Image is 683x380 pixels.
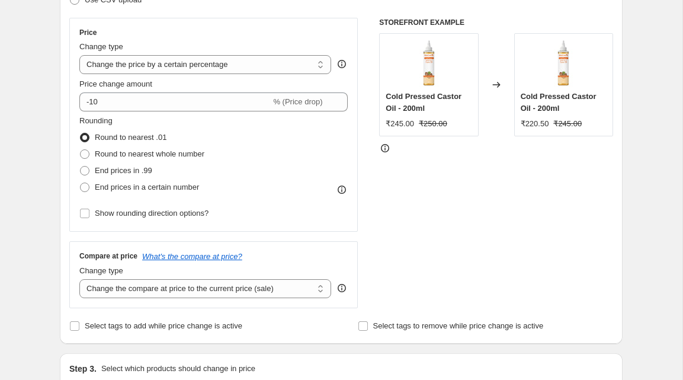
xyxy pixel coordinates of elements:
div: ₹245.00 [386,118,414,130]
span: Change type [79,266,123,275]
h3: Price [79,28,97,37]
span: Show rounding direction options? [95,209,209,218]
strike: ₹250.00 [419,118,447,130]
strike: ₹245.00 [553,118,582,130]
span: Cold Pressed Castor Oil - 200ml [386,92,461,113]
div: help [336,58,348,70]
span: End prices in .99 [95,166,152,175]
h6: STOREFRONT EXAMPLE [379,18,613,27]
span: Round to nearest whole number [95,149,204,158]
span: Rounding [79,116,113,125]
h2: Step 3. [69,363,97,375]
span: Change type [79,42,123,51]
div: ₹220.50 [521,118,549,130]
img: 1_42648297-ceed-40fd-8600-5def6bac479d_80x.jpg [405,40,453,87]
img: 1_42648297-ceed-40fd-8600-5def6bac479d_80x.jpg [540,40,587,87]
p: Select which products should change in price [101,363,255,375]
span: Cold Pressed Castor Oil - 200ml [521,92,597,113]
button: What's the compare at price? [142,252,242,261]
span: Select tags to remove while price change is active [373,321,544,330]
input: -15 [79,92,271,111]
span: Round to nearest .01 [95,133,166,142]
div: help [336,282,348,294]
h3: Compare at price [79,251,137,261]
span: Select tags to add while price change is active [85,321,242,330]
span: Price change amount [79,79,152,88]
span: End prices in a certain number [95,183,199,191]
span: % (Price drop) [273,97,322,106]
